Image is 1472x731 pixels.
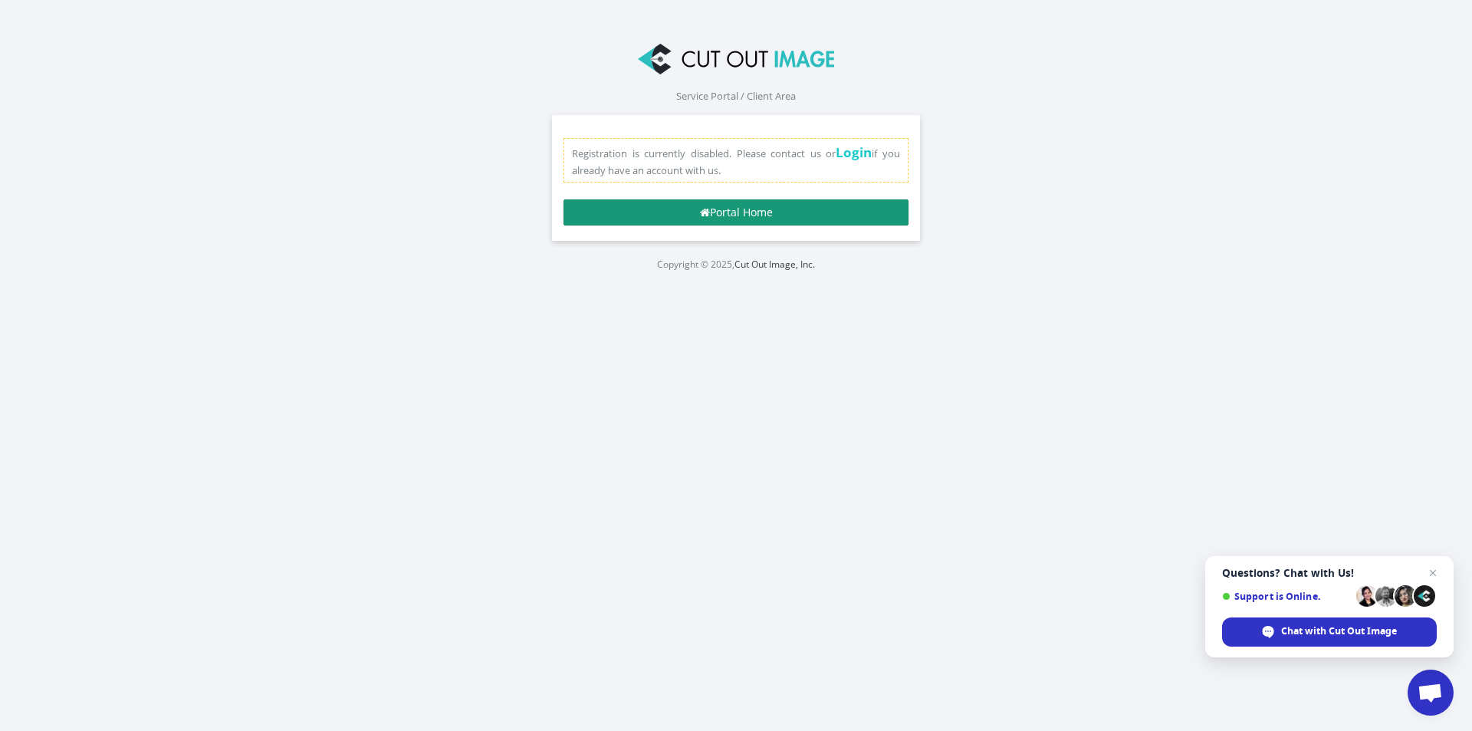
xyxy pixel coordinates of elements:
span: Questions? Chat with Us! [1222,567,1437,579]
div: Open chat [1408,670,1454,716]
a: Login [836,143,872,161]
div: Registration is currently disabled. Please contact us or if you already have an account with us. [563,138,909,183]
img: Cut Out Image [638,44,834,74]
span: Service Portal / Client Area [676,89,796,103]
small: Copyright © 2025, [657,258,815,271]
span: Chat with Cut Out Image [1281,624,1397,638]
div: Chat with Cut Out Image [1222,617,1437,647]
span: Close chat [1424,564,1442,582]
a: Portal Home [563,199,909,226]
a: Cut Out Image, Inc. [734,258,815,271]
span: Support is Online. [1222,591,1351,602]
